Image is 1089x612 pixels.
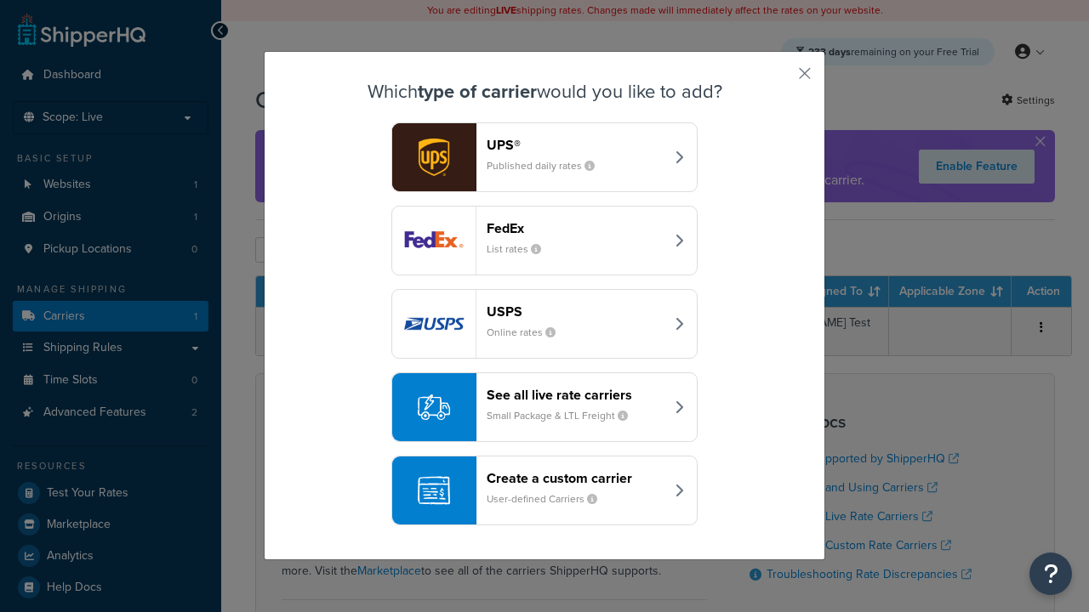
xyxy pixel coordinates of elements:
h3: Which would you like to add? [307,82,782,102]
button: Create a custom carrierUser-defined Carriers [391,456,698,525]
button: See all live rate carriersSmall Package & LTL Freight [391,372,698,442]
img: fedEx logo [392,207,476,275]
header: See all live rate carriers [487,387,664,403]
small: Small Package & LTL Freight [487,408,641,423]
header: FedEx [487,220,664,236]
button: Open Resource Center [1029,552,1072,595]
img: icon-carrier-liverate-becf4550.svg [418,391,450,423]
img: ups logo [392,123,476,191]
img: usps logo [392,290,476,358]
button: fedEx logoFedExList rates [391,206,698,275]
header: UPS® [487,137,664,153]
header: USPS [487,303,664,320]
small: Online rates [487,325,569,340]
small: Published daily rates [487,158,608,173]
img: icon-carrier-custom-c93b8a24.svg [418,474,450,507]
header: Create a custom carrier [487,470,664,486]
small: User-defined Carriers [487,491,611,507]
small: List rates [487,241,555,257]
button: ups logoUPS®Published daily rates [391,122,698,192]
button: usps logoUSPSOnline rates [391,289,698,359]
strong: type of carrier [418,77,537,105]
